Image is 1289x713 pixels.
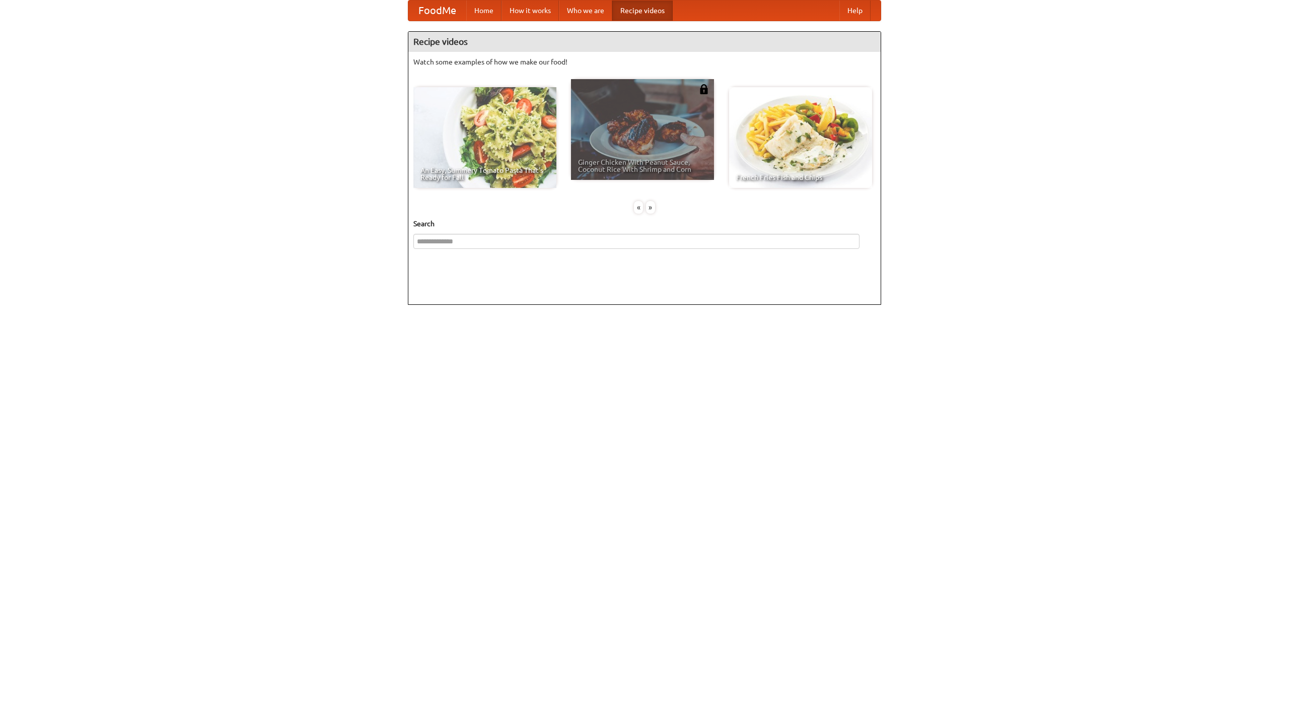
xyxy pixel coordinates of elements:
[413,87,556,188] a: An Easy, Summery Tomato Pasta That's Ready for Fall
[559,1,612,21] a: Who we are
[634,201,643,214] div: «
[408,32,881,52] h4: Recipe videos
[699,84,709,94] img: 483408.png
[736,174,865,181] span: French Fries Fish and Chips
[466,1,502,21] a: Home
[413,57,876,67] p: Watch some examples of how we make our food!
[646,201,655,214] div: »
[502,1,559,21] a: How it works
[408,1,466,21] a: FoodMe
[839,1,871,21] a: Help
[612,1,673,21] a: Recipe videos
[420,167,549,181] span: An Easy, Summery Tomato Pasta That's Ready for Fall
[413,219,876,229] h5: Search
[729,87,872,188] a: French Fries Fish and Chips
